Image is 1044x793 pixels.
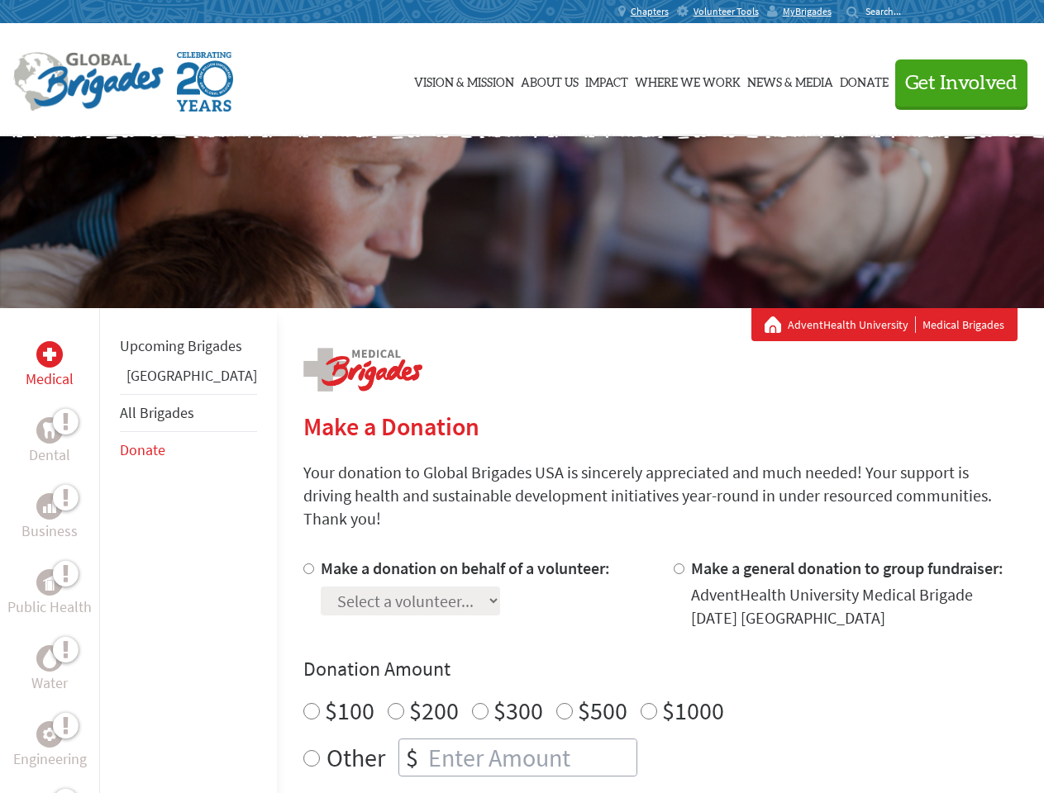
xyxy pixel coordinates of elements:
button: Get Involved [895,59,1027,107]
span: Chapters [631,5,669,18]
li: All Brigades [120,394,257,432]
label: $100 [325,695,374,726]
div: Medical Brigades [765,316,1004,333]
a: DentalDental [29,417,70,467]
a: AdventHealth University [788,316,916,333]
a: Public HealthPublic Health [7,569,92,619]
span: MyBrigades [783,5,832,18]
img: Business [43,500,56,513]
input: Enter Amount [425,739,636,776]
img: Public Health [43,574,56,591]
p: Water [31,672,68,695]
label: $500 [578,695,627,726]
input: Search... [865,5,913,17]
a: WaterWater [31,645,68,695]
div: Medical [36,341,63,368]
span: Volunteer Tools [694,5,759,18]
p: Engineering [13,748,87,771]
label: Make a donation on behalf of a volunteer: [321,558,610,578]
h2: Make a Donation [303,411,1018,441]
a: Donate [840,39,889,121]
img: Global Brigades Celebrating 20 Years [177,52,233,112]
li: Donate [120,432,257,468]
img: logo-medical.png [303,348,422,392]
div: Business [36,493,63,520]
p: Business [21,520,78,543]
span: Get Involved [905,74,1018,93]
img: Global Brigades Logo [13,52,164,112]
div: Water [36,645,63,672]
h4: Donation Amount [303,656,1018,682]
p: Public Health [7,596,92,619]
a: [GEOGRAPHIC_DATA] [126,366,257,385]
a: All Brigades [120,403,194,422]
a: EngineeringEngineering [13,721,87,771]
label: Other [327,738,385,776]
p: Dental [29,444,70,467]
a: MedicalMedical [26,341,74,391]
img: Engineering [43,728,56,741]
a: News & Media [747,39,833,121]
a: Donate [120,440,165,459]
li: Guatemala [120,364,257,394]
img: Dental [43,422,56,438]
a: Upcoming Brigades [120,336,242,355]
p: Your donation to Global Brigades USA is sincerely appreciated and much needed! Your support is dr... [303,461,1018,530]
div: Dental [36,417,63,444]
label: $1000 [662,695,724,726]
a: Impact [585,39,628,121]
label: Make a general donation to group fundraiser: [691,558,1003,578]
label: $200 [409,695,459,726]
label: $300 [493,695,543,726]
li: Upcoming Brigades [120,328,257,364]
img: Water [43,648,56,667]
a: Where We Work [635,39,741,121]
div: AdventHealth University Medical Brigade [DATE] [GEOGRAPHIC_DATA] [691,583,1018,629]
img: Medical [43,348,56,361]
a: About Us [521,39,579,121]
a: BusinessBusiness [21,493,78,543]
a: Vision & Mission [414,39,514,121]
div: Public Health [36,569,63,596]
div: $ [399,739,425,776]
div: Engineering [36,721,63,748]
p: Medical [26,368,74,391]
